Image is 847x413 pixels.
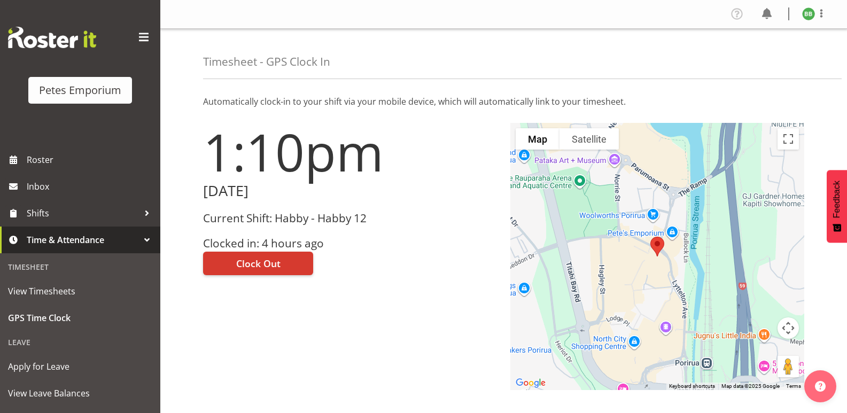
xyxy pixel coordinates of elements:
[516,128,560,150] button: Show street map
[203,56,330,68] h4: Timesheet - GPS Clock In
[8,310,152,326] span: GPS Time Clock
[203,123,498,181] h1: 1:10pm
[778,356,799,377] button: Drag Pegman onto the map to open Street View
[203,183,498,199] h2: [DATE]
[8,359,152,375] span: Apply for Leave
[513,376,548,390] a: Open this area in Google Maps (opens a new window)
[27,232,139,248] span: Time & Attendance
[203,252,313,275] button: Clock Out
[203,237,498,250] h3: Clocked in: 4 hours ago
[8,385,152,401] span: View Leave Balances
[3,256,158,278] div: Timesheet
[3,353,158,380] a: Apply for Leave
[669,383,715,390] button: Keyboard shortcuts
[8,27,96,48] img: Rosterit website logo
[27,152,155,168] span: Roster
[39,82,121,98] div: Petes Emporium
[3,380,158,407] a: View Leave Balances
[827,170,847,243] button: Feedback - Show survey
[27,205,139,221] span: Shifts
[560,128,619,150] button: Show satellite imagery
[802,7,815,20] img: beena-bist9974.jpg
[778,128,799,150] button: Toggle fullscreen view
[721,383,780,389] span: Map data ©2025 Google
[778,317,799,339] button: Map camera controls
[3,278,158,305] a: View Timesheets
[8,283,152,299] span: View Timesheets
[815,381,826,392] img: help-xxl-2.png
[27,178,155,194] span: Inbox
[203,95,804,108] p: Automatically clock-in to your shift via your mobile device, which will automatically link to you...
[203,212,498,224] h3: Current Shift: Habby - Habby 12
[832,181,842,218] span: Feedback
[786,383,801,389] a: Terms (opens in new tab)
[3,331,158,353] div: Leave
[513,376,548,390] img: Google
[3,305,158,331] a: GPS Time Clock
[236,256,281,270] span: Clock Out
